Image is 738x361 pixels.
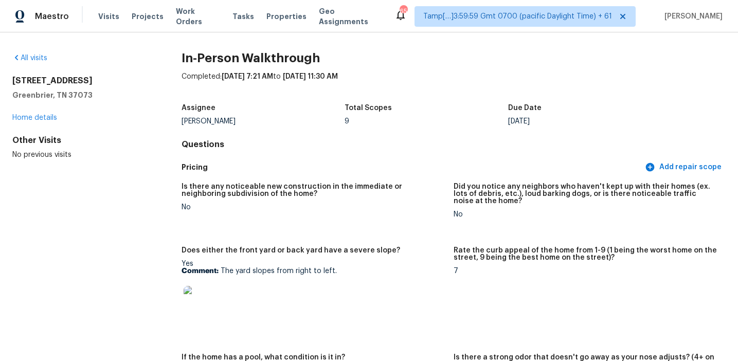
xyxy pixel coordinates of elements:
[182,247,400,254] h5: Does either the front yard or back yard have a severe slope?
[12,114,57,121] a: Home details
[132,11,164,22] span: Projects
[182,260,445,325] div: Yes
[182,162,643,173] h5: Pricing
[345,104,392,112] h5: Total Scopes
[400,6,407,16] div: 653
[454,247,717,261] h5: Rate the curb appeal of the home from 1-9 (1 being the worst home on the street, 9 being the best...
[182,183,445,197] h5: Is there any noticeable new construction in the immediate or neighboring subdivision of the home?
[222,73,273,80] span: [DATE] 7:21 AM
[643,158,726,177] button: Add repair scope
[12,90,149,100] h5: Greenbrier, TN 37073
[423,11,612,22] span: Tamp[…]3:59:59 Gmt 0700 (pacific Daylight Time) + 61
[319,6,382,27] span: Geo Assignments
[647,161,722,174] span: Add repair scope
[98,11,119,22] span: Visits
[182,204,445,211] div: No
[35,11,69,22] span: Maestro
[454,267,717,275] div: 7
[454,183,717,205] h5: Did you notice any neighbors who haven't kept up with their homes (ex. lots of debris, etc.), lou...
[176,6,220,27] span: Work Orders
[182,267,445,275] p: The yard slopes from right to left.
[182,354,345,361] h5: If the home has a pool, what condition is it in?
[508,118,672,125] div: [DATE]
[12,151,71,158] span: No previous visits
[182,139,726,150] h4: Questions
[12,55,47,62] a: All visits
[12,135,149,146] div: Other Visits
[232,13,254,20] span: Tasks
[508,104,542,112] h5: Due Date
[266,11,307,22] span: Properties
[660,11,723,22] span: [PERSON_NAME]
[182,118,345,125] div: [PERSON_NAME]
[182,104,215,112] h5: Assignee
[182,267,219,275] b: Comment:
[12,76,149,86] h2: [STREET_ADDRESS]
[283,73,338,80] span: [DATE] 11:30 AM
[345,118,508,125] div: 9
[182,71,726,98] div: Completed: to
[182,53,726,63] h2: In-Person Walkthrough
[454,211,717,218] div: No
